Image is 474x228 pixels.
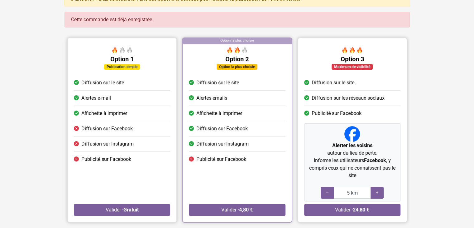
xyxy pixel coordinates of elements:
span: Publicité sur Facebook [311,110,361,117]
button: Valider ·4,80 € [189,204,285,216]
span: Diffusion sur le site [81,79,124,87]
span: Publicité sur Facebook [81,156,131,163]
span: Diffusion sur Facebook [81,125,133,132]
h5: Option 2 [189,55,285,63]
span: Diffusion sur Facebook [196,125,248,132]
div: Option la plus choisie [217,64,257,70]
span: Affichette à imprimer [81,110,127,117]
p: Informe les utilisateurs , y compris ceux qui ne connaissent pas le site [307,157,397,179]
strong: Alerter les voisins [332,142,372,148]
div: Maximum de visibilité [332,64,373,70]
button: Valider ·24,80 € [304,204,400,216]
strong: 4,80 € [239,207,253,213]
span: Diffusion sur les réseaux sociaux [311,94,384,102]
div: Option la plus choisie [183,38,291,44]
span: Publicité sur Facebook [196,156,246,163]
span: Diffusion sur Instagram [196,140,249,148]
div: Publication simple [104,64,140,70]
img: Facebook [344,126,360,142]
h5: Option 3 [304,55,400,63]
h5: Option 1 [74,55,170,63]
span: Affichette à imprimer [196,110,242,117]
span: Diffusion sur le site [311,79,354,87]
span: Diffusion sur le site [196,79,239,87]
span: Alertes emails [196,94,227,102]
strong: Facebook [364,157,386,163]
div: Cette commande est déjà enregistrée. [65,12,410,27]
strong: 24,80 € [353,207,369,213]
p: autour du lieu de perte. [307,142,397,157]
span: Alertes e-mail [81,94,111,102]
strong: Gratuit [123,207,138,213]
button: Valider ·Gratuit [74,204,170,216]
span: Diffusion sur Instagram [81,140,134,148]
